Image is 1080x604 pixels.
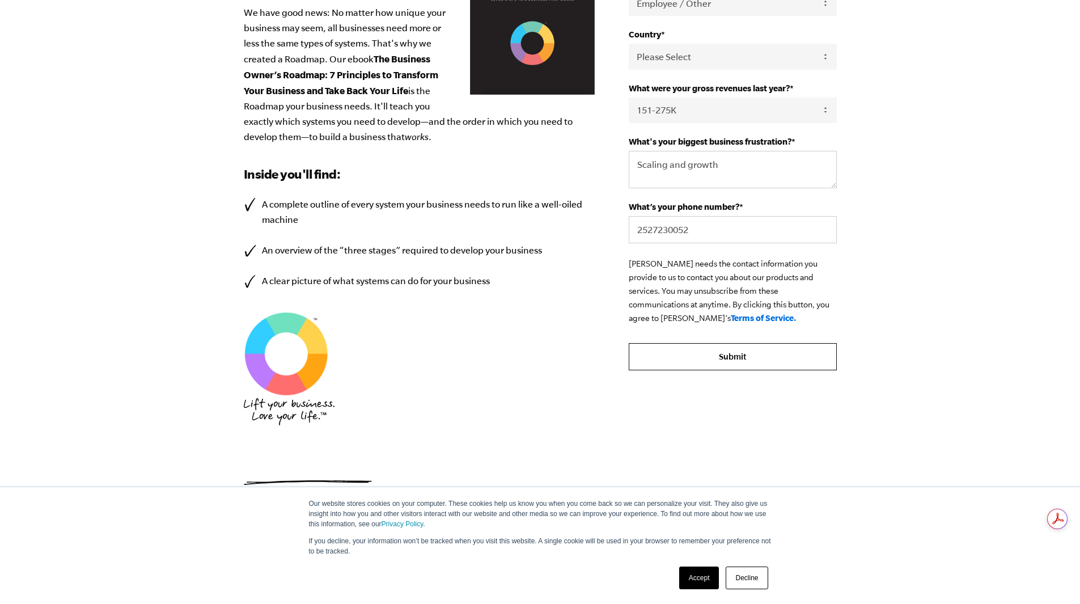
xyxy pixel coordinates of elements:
[309,499,772,529] p: Our website stores cookies on your computer. These cookies help us know you when you come back so...
[629,137,791,146] span: What's your biggest business frustration?
[629,151,836,188] textarea: Scaling and growth
[244,273,595,289] li: A clear picture of what systems can do for your business
[405,132,429,142] em: works
[244,53,438,96] b: The Business Owner’s Roadmap: 7 Principles to Transform Your Business and Take Back Your Life
[309,536,772,556] p: If you decline, your information won’t be tracked when you visit this website. A single cookie wi...
[629,202,739,212] span: What’s your phone number?
[629,257,836,325] p: [PERSON_NAME] needs the contact information you provide to us to contact you about our products a...
[244,398,334,425] img: EMyth_Logo_BP_Hand Font_Tagline_Stacked-Medium
[244,165,595,183] h3: Inside you'll find:
[244,243,595,258] li: An overview of the “three stages” required to develop your business
[679,567,719,589] a: Accept
[244,311,329,396] img: EMyth SES TM Graphic
[629,83,790,93] span: What were your gross revenues last year?
[629,343,836,370] input: Submit
[726,567,768,589] a: Decline
[731,313,797,323] a: Terms of Service.
[244,197,595,227] li: A complete outline of every system your business needs to run like a well-oiled machine
[629,29,661,39] span: Country
[382,520,423,528] a: Privacy Policy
